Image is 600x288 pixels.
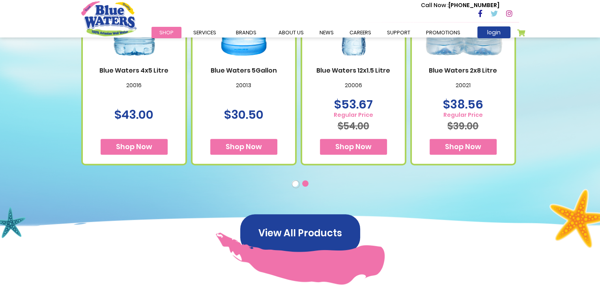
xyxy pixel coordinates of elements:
span: $53.67 [334,96,373,113]
span: $30.50 [224,106,264,123]
span: Call Now : [421,1,449,9]
span: $43.00 [114,106,153,123]
a: support [379,27,418,38]
a: Blue Waters 4x5 Litre [91,67,178,74]
span: Shop Now [445,142,481,151]
a: News [312,27,342,38]
p: 20013 [200,82,287,99]
a: login [477,26,510,38]
span: Brands [236,29,256,36]
span: $38.56 [443,96,483,113]
a: store logo [81,1,136,36]
span: Services [193,29,216,36]
p: 20016 [91,82,178,99]
span: $54.00 [338,120,369,133]
button: Shop Now [430,139,497,155]
span: Shop Now [116,142,152,151]
span: $39.00 [447,120,479,133]
span: Shop Now [335,142,372,151]
span: Regular Price [334,112,373,118]
a: Blue Waters 5Gallon [200,67,287,74]
p: 20006 [310,82,397,99]
button: Shop Now [320,139,387,155]
span: Shop [159,29,174,36]
button: Shop Now [101,139,168,155]
a: careers [342,27,379,38]
button: View All Products [240,214,360,252]
a: View All Products [240,228,360,237]
button: Shop Now [210,139,277,155]
a: about us [271,27,312,38]
a: Blue Waters 2x8 Litre [420,67,507,74]
a: Promotions [418,27,468,38]
a: Blue Waters 12x1.5 Litre [310,67,397,74]
span: Regular Price [443,112,483,118]
button: 1 of 2 [292,180,300,188]
p: 20021 [420,82,507,99]
p: [PHONE_NUMBER] [421,1,499,9]
span: Shop Now [226,142,262,151]
button: 2 of 2 [302,180,310,188]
